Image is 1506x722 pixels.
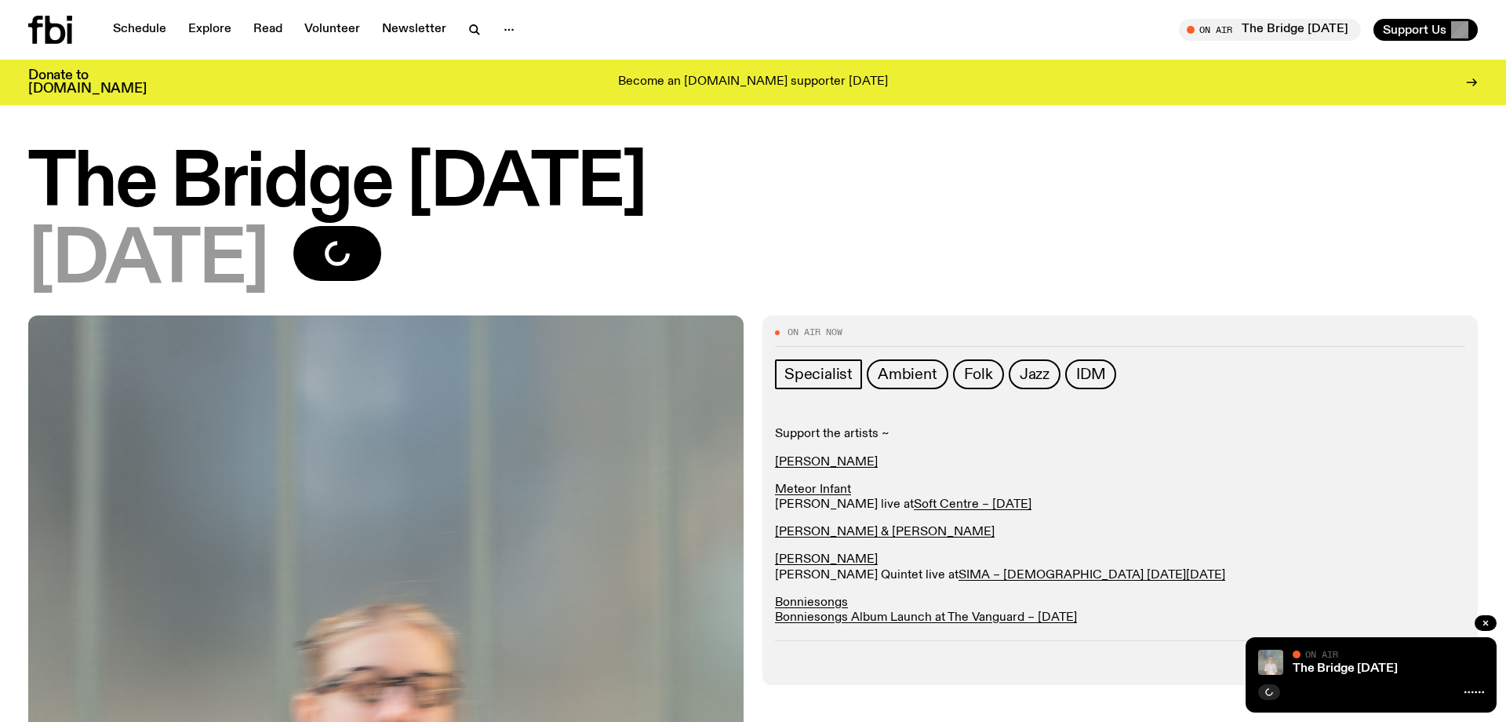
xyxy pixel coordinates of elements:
[775,552,1465,582] p: [PERSON_NAME] Quintet live at
[28,226,268,297] span: [DATE]
[775,596,848,609] a: Bonniesongs
[244,19,292,41] a: Read
[775,483,851,496] a: Meteor Infant
[1179,19,1361,41] button: On AirThe Bridge [DATE]
[953,359,1004,389] a: Folk
[914,498,1031,511] a: Soft Centre – [DATE]
[373,19,456,41] a: Newsletter
[788,328,842,337] span: On Air Now
[1305,649,1338,659] span: On Air
[179,19,241,41] a: Explore
[1373,19,1478,41] button: Support Us
[1293,662,1398,675] a: The Bridge [DATE]
[1020,366,1049,383] span: Jazz
[295,19,369,41] a: Volunteer
[1009,359,1060,389] a: Jazz
[775,456,878,469] a: [PERSON_NAME]
[784,366,853,383] span: Specialist
[775,427,1465,442] p: Support the artists ~
[28,69,147,96] h3: Donate to [DOMAIN_NAME]
[104,19,176,41] a: Schedule
[775,359,862,389] a: Specialist
[28,149,1478,220] h1: The Bridge [DATE]
[775,526,995,538] a: [PERSON_NAME] & [PERSON_NAME]
[775,611,1077,624] a: Bonniesongs Album Launch at The Vanguard – [DATE]
[959,569,1225,582] a: SIMA – [DEMOGRAPHIC_DATA] [DATE][DATE]
[867,359,948,389] a: Ambient
[1076,366,1105,383] span: IDM
[775,553,878,566] a: [PERSON_NAME]
[775,483,1465,512] p: [PERSON_NAME] live at
[618,75,888,89] p: Become an [DOMAIN_NAME] supporter [DATE]
[1383,23,1446,37] span: Support Us
[1258,650,1283,675] img: Mara stands in front of a frosted glass wall wearing a cream coloured t-shirt and black glasses. ...
[1065,359,1116,389] a: IDM
[878,366,937,383] span: Ambient
[964,366,993,383] span: Folk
